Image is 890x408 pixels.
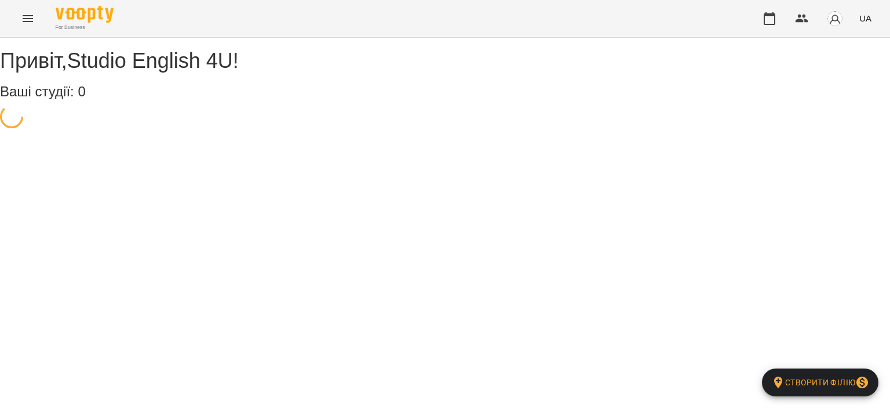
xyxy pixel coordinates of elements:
span: For Business [56,24,114,31]
img: avatar_s.png [827,10,843,27]
button: UA [855,8,876,29]
button: Menu [14,5,42,33]
span: 0 [78,84,85,99]
img: Voopty Logo [56,6,114,23]
span: UA [859,12,871,24]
